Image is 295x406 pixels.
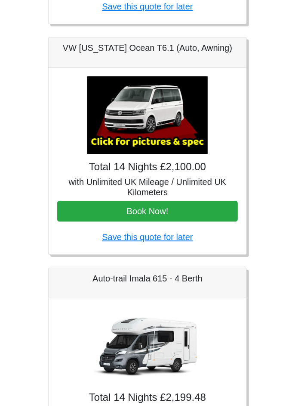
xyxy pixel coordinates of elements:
[87,76,208,154] img: VW California Ocean T6.1 (Auto, Awning)
[102,2,193,11] a: Save this quote for later
[57,201,238,222] button: Book Now!
[57,177,238,197] h5: with Unlimited UK Mileage / Unlimited UK Kilometers
[102,232,193,242] a: Save this quote for later
[57,391,238,404] h4: Total 14 Nights £2,199.48
[87,307,208,384] img: Auto-trail Imala 615 - 4 Berth
[57,161,238,173] h4: Total 14 Nights £2,100.00
[57,273,238,284] h5: Auto-trail Imala 615 - 4 Berth
[57,43,238,53] h5: VW [US_STATE] Ocean T6.1 (Auto, Awning)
